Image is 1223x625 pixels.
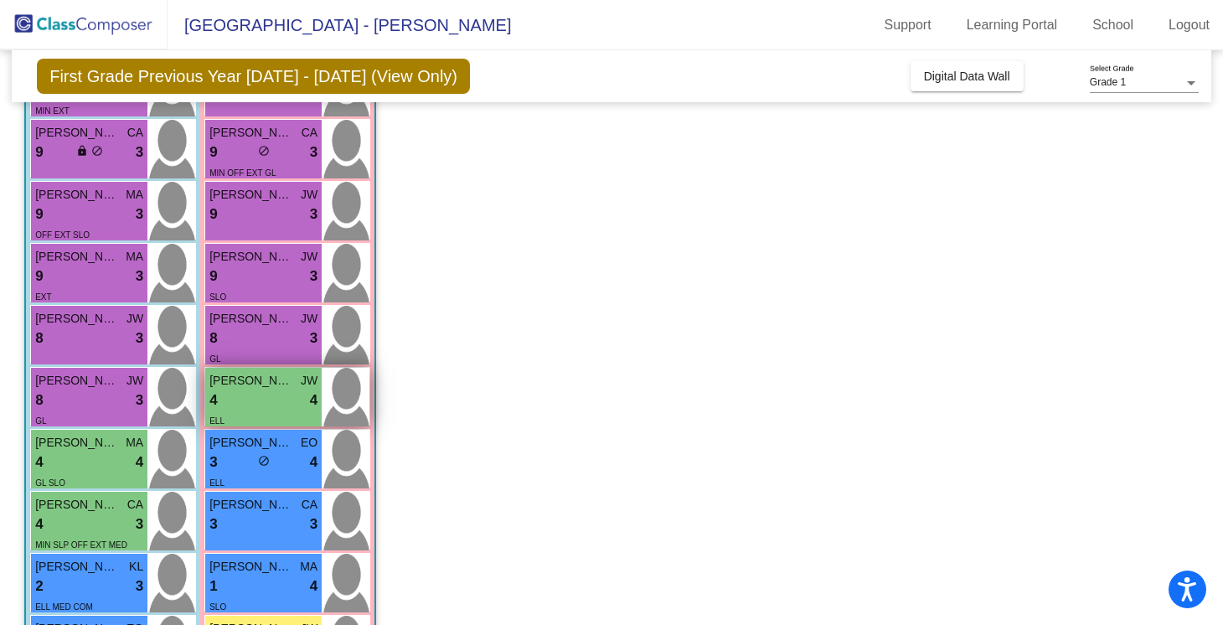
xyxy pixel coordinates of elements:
[310,204,317,225] span: 3
[136,452,143,473] span: 4
[302,496,317,514] span: CA
[301,248,317,266] span: JW
[136,328,143,349] span: 3
[91,145,103,157] span: do_not_disturb_alt
[310,390,317,411] span: 4
[258,455,270,467] span: do_not_disturb_alt
[209,354,220,364] span: GL
[35,328,43,349] span: 8
[209,390,217,411] span: 4
[136,576,143,597] span: 3
[209,142,217,163] span: 9
[35,186,119,204] span: [PERSON_NAME] [PERSON_NAME]
[209,452,217,473] span: 3
[310,576,317,597] span: 4
[209,576,217,597] span: 1
[209,478,224,488] span: ELL
[35,514,43,535] span: 4
[1155,12,1223,39] a: Logout
[209,558,293,576] span: [PERSON_NAME]
[136,514,143,535] span: 3
[209,514,217,535] span: 3
[136,390,143,411] span: 3
[209,186,293,204] span: [PERSON_NAME]
[209,266,217,287] span: 9
[301,186,317,204] span: JW
[258,145,270,157] span: do_not_disturb_alt
[35,478,65,488] span: GL SLO
[209,328,217,349] span: 8
[35,390,43,411] span: 8
[35,540,127,567] span: MIN SLP OFF EXT MED FOS
[35,124,119,142] span: [PERSON_NAME]
[126,310,143,328] span: JW
[35,266,43,287] span: 9
[209,124,293,142] span: [PERSON_NAME]
[35,576,43,597] span: 2
[301,434,317,452] span: EO
[136,266,143,287] span: 3
[35,372,119,390] span: [PERSON_NAME]
[126,248,143,266] span: MA
[953,12,1071,39] a: Learning Portal
[1079,12,1147,39] a: School
[35,230,90,240] span: OFF EXT SLO
[37,59,470,94] span: First Grade Previous Year [DATE] - [DATE] (View Only)
[35,204,43,225] span: 9
[310,452,317,473] span: 4
[35,558,119,576] span: [PERSON_NAME]
[1090,76,1126,88] span: Grade 1
[35,496,119,514] span: [PERSON_NAME]
[35,142,43,163] span: 9
[209,248,293,266] span: [PERSON_NAME]
[126,186,143,204] span: MA
[126,372,143,390] span: JW
[209,204,217,225] span: 9
[129,558,143,576] span: KL
[168,12,511,39] span: [GEOGRAPHIC_DATA] - [PERSON_NAME]
[35,106,70,116] span: MIN EXT
[209,292,226,302] span: SLO
[35,292,51,302] span: EXT
[35,248,119,266] span: [PERSON_NAME]
[209,434,293,452] span: [PERSON_NAME]
[126,434,143,452] span: MA
[209,168,276,178] span: MIN OFF EXT GL
[871,12,945,39] a: Support
[924,70,1010,83] span: Digital Data Wall
[136,142,143,163] span: 3
[35,310,119,328] span: [PERSON_NAME]
[209,310,293,328] span: [PERSON_NAME]
[35,602,93,612] span: ELL MED COM
[209,372,293,390] span: [PERSON_NAME]
[35,416,46,426] span: GL
[35,434,119,452] span: [PERSON_NAME]
[300,558,317,576] span: MA
[310,266,317,287] span: 3
[35,452,43,473] span: 4
[136,204,143,225] span: 3
[127,124,143,142] span: CA
[209,496,293,514] span: [PERSON_NAME]
[310,514,317,535] span: 3
[302,124,317,142] span: CA
[76,145,88,157] span: lock
[911,61,1024,91] button: Digital Data Wall
[310,142,317,163] span: 3
[209,602,226,612] span: SLO
[301,310,317,328] span: JW
[301,372,317,390] span: JW
[209,416,224,426] span: ELL
[127,496,143,514] span: CA
[310,328,317,349] span: 3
